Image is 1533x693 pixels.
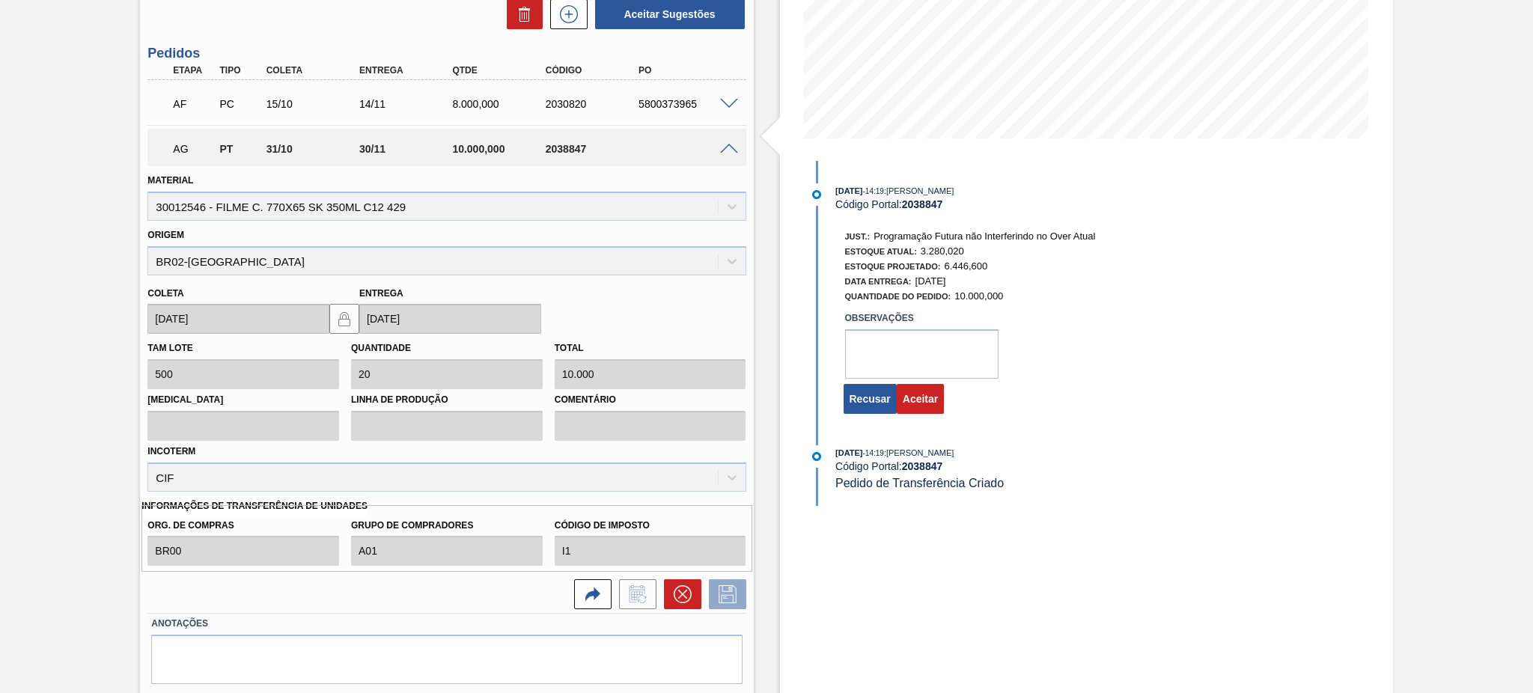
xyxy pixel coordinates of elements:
[897,384,944,414] button: Aceitar
[448,143,553,155] div: 10.000,000
[147,389,339,411] label: [MEDICAL_DATA]
[147,343,192,353] label: Tam lote
[921,245,964,257] span: 3.280,020
[884,448,954,457] span: : [PERSON_NAME]
[812,190,821,199] img: atual
[173,143,214,155] p: AG
[845,292,951,301] span: Quantidade do Pedido:
[635,65,740,76] div: PO
[656,579,701,609] div: Cancelar pedido
[844,384,897,414] button: Recusar
[147,175,193,186] label: Material
[845,277,912,286] span: Data Entrega:
[147,46,746,61] h3: Pedidos
[351,515,543,537] label: Grupo de Compradores
[263,98,368,110] div: 15/10/2025
[448,65,553,76] div: Qtde
[329,304,359,334] button: locked
[555,515,746,537] label: Código de Imposto
[448,98,553,110] div: 8.000,000
[356,98,460,110] div: 14/11/2025
[147,304,329,334] input: dd/mm/yyyy
[555,389,746,411] label: Comentário
[141,495,368,517] label: Informações de Transferência de Unidades
[216,98,264,110] div: Pedido de Compra
[863,449,884,457] span: - 14:19
[812,452,821,461] img: atual
[263,65,368,76] div: Coleta
[147,288,183,299] label: Coleta
[555,343,584,353] label: Total
[567,579,612,609] div: Ir para a Origem
[169,65,218,76] div: Etapa
[845,308,999,329] label: Observações
[635,98,740,110] div: 5800373965
[351,389,543,411] label: Linha de Produção
[835,477,1004,489] span: Pedido de Transferência Criado
[701,579,746,609] div: Salvar Pedido
[173,98,214,110] p: AF
[335,310,353,328] img: locked
[835,460,1191,472] div: Código Portal:
[542,65,647,76] div: Código
[351,343,411,353] label: Quantidade
[169,88,218,120] div: Aguardando Faturamento
[151,613,742,635] label: Anotações
[874,231,1095,242] span: Programação Futura não Interferindo no Over Atual
[915,275,946,287] span: [DATE]
[169,132,218,165] div: Aguardando Aprovação do Gestor
[542,98,647,110] div: 2030820
[147,446,195,457] label: Incoterm
[216,65,264,76] div: Tipo
[884,186,954,195] span: : [PERSON_NAME]
[845,262,941,271] span: Estoque Projetado:
[542,143,647,155] div: 2038847
[359,304,541,334] input: dd/mm/yyyy
[835,198,1191,210] div: Código Portal:
[147,515,339,537] label: Org. de Compras
[954,290,1003,302] span: 10.000,000
[902,460,943,472] strong: 2038847
[147,230,184,240] label: Origem
[216,143,264,155] div: Pedido de Transferência
[835,448,862,457] span: [DATE]
[612,579,656,609] div: Informar alteração no pedido
[845,247,917,256] span: Estoque Atual:
[359,288,403,299] label: Entrega
[902,198,943,210] strong: 2038847
[944,260,987,272] span: 6.446,600
[835,186,862,195] span: [DATE]
[356,143,460,155] div: 30/11/2025
[863,187,884,195] span: - 14:19
[845,232,871,241] span: Just.:
[356,65,460,76] div: Entrega
[263,143,368,155] div: 31/10/2025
